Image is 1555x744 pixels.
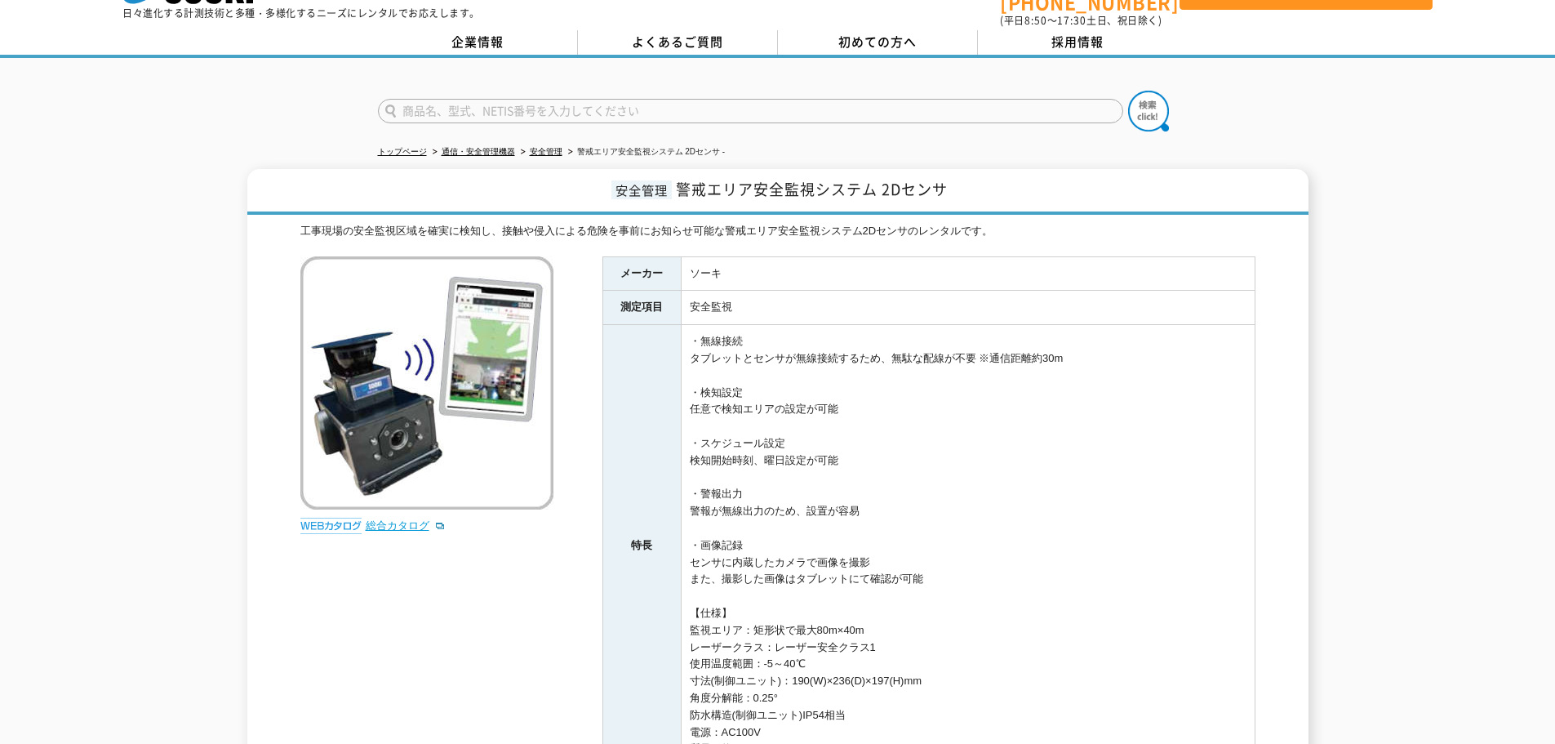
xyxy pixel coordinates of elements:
[838,33,917,51] span: 初めての方へ
[300,518,362,534] img: webカタログ
[1057,13,1086,28] span: 17:30
[300,256,553,510] img: 警戒エリア安全監視システム 2Dセンサ -
[366,519,446,532] a: 総合カタログ
[565,144,726,161] li: 警戒エリア安全監視システム 2Dセンサ -
[978,30,1178,55] a: 採用情報
[122,8,480,18] p: 日々進化する計測技術と多種・多様化するニーズにレンタルでお応えします。
[681,256,1255,291] td: ソーキ
[681,291,1255,325] td: 安全監視
[1024,13,1047,28] span: 8:50
[602,256,681,291] th: メーカー
[442,147,515,156] a: 通信・安全管理機器
[611,180,672,199] span: 安全管理
[676,178,948,200] span: 警戒エリア安全監視システム 2Dセンサ
[530,147,562,156] a: 安全管理
[378,147,427,156] a: トップページ
[378,30,578,55] a: 企業情報
[578,30,778,55] a: よくあるご質問
[602,291,681,325] th: 測定項目
[1128,91,1169,131] img: btn_search.png
[778,30,978,55] a: 初めての方へ
[1000,13,1162,28] span: (平日 ～ 土日、祝日除く)
[378,99,1123,123] input: 商品名、型式、NETIS番号を入力してください
[300,223,1255,240] div: 工事現場の安全監視区域を確実に検知し、接触や侵入による危険を事前にお知らせ可能な警戒エリア安全監視システム2Dセンサのレンタルです。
